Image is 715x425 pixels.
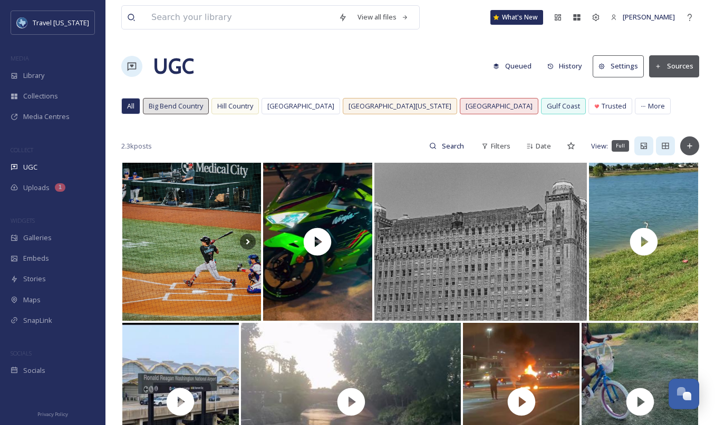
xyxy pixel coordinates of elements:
[466,101,533,111] span: [GEOGRAPHIC_DATA]
[352,7,414,27] a: View all files
[591,141,608,151] span: View:
[23,315,52,325] span: SnapLink
[488,56,542,76] a: Queued
[37,411,68,418] span: Privacy Policy
[17,17,27,28] img: images%20%281%29.jpeg
[153,51,194,82] a: UGC
[593,55,649,77] a: Settings
[623,12,675,22] span: [PERSON_NAME]
[374,163,587,321] img: #photography#photooftheday#photographylovers #photographyart#photoart#photogram#photographylover#...
[23,183,50,193] span: Uploads
[217,101,253,111] span: Hill Country
[121,141,152,151] span: 2.3k posts
[33,18,89,27] span: Travel [US_STATE]
[602,101,626,111] span: Trusted
[349,101,451,111] span: [GEOGRAPHIC_DATA][US_STATE]
[127,101,134,111] span: All
[669,379,699,409] button: Open Chat
[488,56,537,76] button: Queued
[593,55,644,77] button: Settings
[267,101,334,111] span: [GEOGRAPHIC_DATA]
[23,91,58,101] span: Collections
[55,183,65,192] div: 1
[648,101,665,111] span: More
[11,54,29,62] span: MEDIA
[23,71,44,81] span: Library
[490,10,543,25] a: What's New
[23,253,49,263] span: Embeds
[23,233,52,243] span: Galleries
[649,55,699,77] button: Sources
[11,146,33,154] span: COLLECT
[542,56,588,76] button: History
[547,101,580,111] span: Gulf Coast
[146,6,333,29] input: Search your library
[23,365,45,375] span: Socials
[37,407,68,420] a: Privacy Policy
[612,140,629,152] div: Full
[542,56,593,76] a: History
[605,7,680,27] a: [PERSON_NAME]
[23,112,70,122] span: Media Centres
[589,163,698,321] img: thumbnail
[11,216,35,224] span: WIDGETS
[23,295,41,305] span: Maps
[149,101,203,111] span: Big Bend Country
[263,163,372,321] img: thumbnail
[437,135,471,156] input: Search
[491,141,510,151] span: Filters
[11,349,32,357] span: SOCIALS
[23,274,46,284] span: Stories
[23,162,37,172] span: UGC
[536,141,551,151] span: Date
[122,163,261,321] img: ; globe life field , what a game , go dbacks! #dbacks #texas #globelife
